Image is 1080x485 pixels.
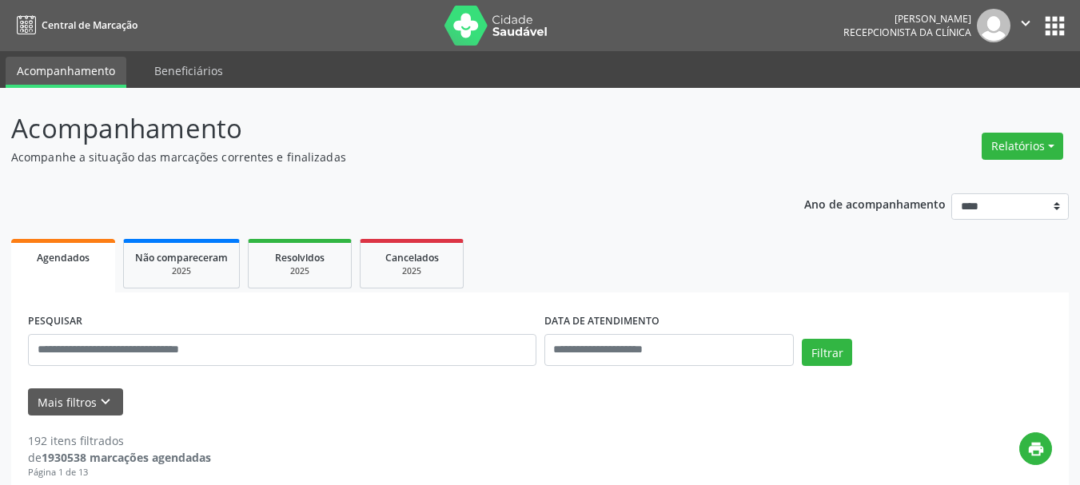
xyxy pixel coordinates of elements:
p: Acompanhamento [11,109,751,149]
button: apps [1041,12,1069,40]
span: Central de Marcação [42,18,137,32]
a: Central de Marcação [11,12,137,38]
div: 192 itens filtrados [28,432,211,449]
span: Recepcionista da clínica [843,26,971,39]
button: print [1019,432,1052,465]
div: de [28,449,211,466]
i:  [1017,14,1034,32]
div: Página 1 de 13 [28,466,211,479]
label: DATA DE ATENDIMENTO [544,309,660,334]
strong: 1930538 marcações agendadas [42,450,211,465]
div: 2025 [135,265,228,277]
a: Acompanhamento [6,57,126,88]
button: Relatórios [982,133,1063,160]
span: Resolvidos [275,251,325,264]
p: Ano de acompanhamento [804,193,946,213]
a: Beneficiários [143,57,234,85]
p: Acompanhe a situação das marcações correntes e finalizadas [11,149,751,165]
img: img [977,9,1010,42]
div: [PERSON_NAME] [843,12,971,26]
label: PESQUISAR [28,309,82,334]
span: Cancelados [385,251,439,264]
div: 2025 [372,265,452,277]
button: Filtrar [802,339,852,366]
span: Não compareceram [135,251,228,264]
span: Agendados [37,251,90,264]
div: 2025 [260,265,340,277]
button:  [1010,9,1041,42]
button: Mais filtroskeyboard_arrow_down [28,388,123,416]
i: print [1027,440,1045,458]
i: keyboard_arrow_down [97,393,114,411]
